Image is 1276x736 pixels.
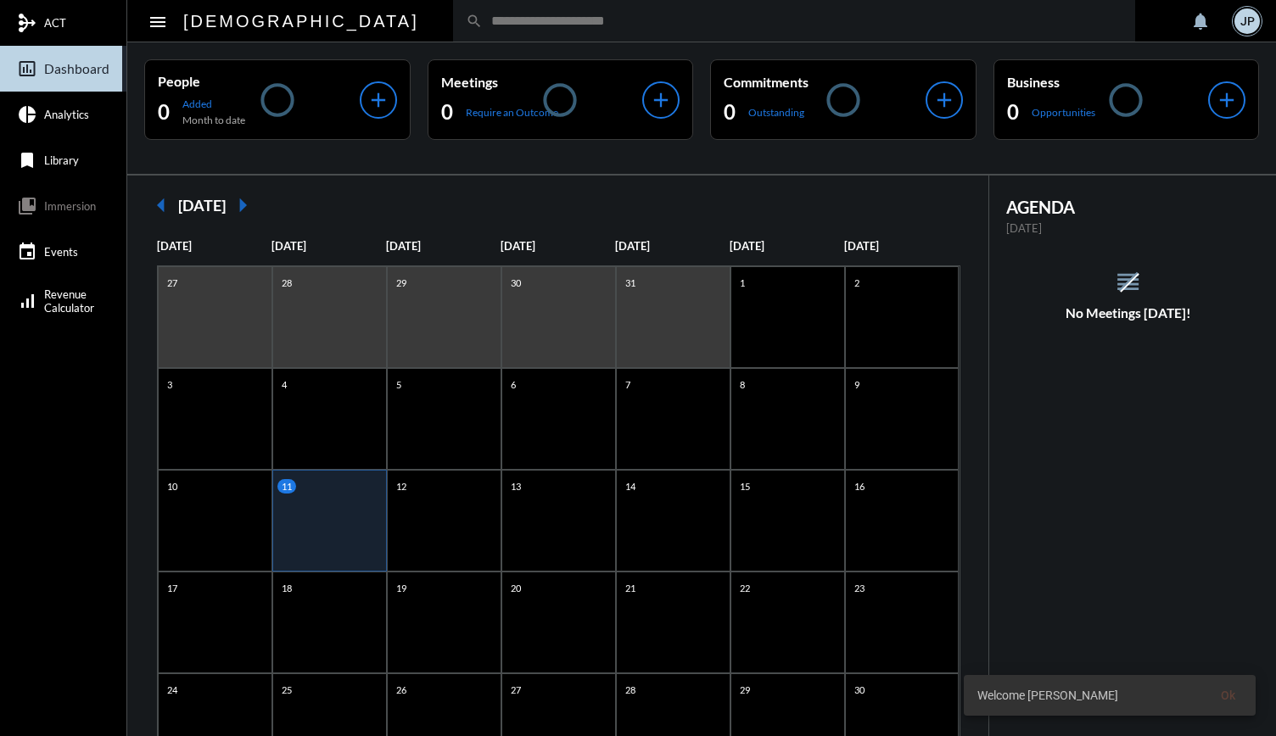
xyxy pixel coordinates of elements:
[730,239,844,253] p: [DATE]
[17,150,37,170] mat-icon: bookmark
[506,581,525,595] p: 20
[392,377,406,392] p: 5
[850,377,864,392] p: 9
[850,479,869,493] p: 16
[44,287,94,315] span: Revenue Calculator
[226,188,260,222] mat-icon: arrow_right
[1006,197,1251,217] h2: AGENDA
[1221,689,1235,702] span: Ok
[621,683,640,697] p: 28
[144,188,178,222] mat-icon: arrow_left
[736,479,754,493] p: 15
[736,683,754,697] p: 29
[277,683,296,697] p: 25
[392,581,411,595] p: 19
[44,61,109,76] span: Dashboard
[157,239,271,253] p: [DATE]
[17,242,37,262] mat-icon: event
[277,276,296,290] p: 28
[1234,8,1260,34] div: JP
[163,377,176,392] p: 3
[989,305,1268,321] h5: No Meetings [DATE]!
[736,581,754,595] p: 22
[621,377,635,392] p: 7
[44,16,66,30] span: ACT
[44,153,79,167] span: Library
[44,108,89,121] span: Analytics
[506,377,520,392] p: 6
[977,687,1118,704] span: Welcome [PERSON_NAME]
[277,581,296,595] p: 18
[17,104,37,125] mat-icon: pie_chart
[277,479,296,493] p: 11
[392,276,411,290] p: 29
[736,377,749,392] p: 8
[44,245,78,259] span: Events
[141,4,175,38] button: Toggle sidenav
[271,239,386,253] p: [DATE]
[850,276,864,290] p: 2
[163,683,182,697] p: 24
[163,581,182,595] p: 17
[392,479,411,493] p: 12
[1207,680,1249,711] button: Ok
[44,199,96,213] span: Immersion
[844,239,959,253] p: [DATE]
[850,581,869,595] p: 23
[17,196,37,216] mat-icon: collections_bookmark
[178,196,226,215] h2: [DATE]
[17,13,37,33] mat-icon: mediation
[621,479,640,493] p: 14
[163,276,182,290] p: 27
[148,12,168,32] mat-icon: Side nav toggle icon
[392,683,411,697] p: 26
[163,479,182,493] p: 10
[506,683,525,697] p: 27
[1006,221,1251,235] p: [DATE]
[615,239,730,253] p: [DATE]
[466,13,483,30] mat-icon: search
[501,239,615,253] p: [DATE]
[506,276,525,290] p: 30
[1114,268,1142,296] mat-icon: reorder
[1190,11,1211,31] mat-icon: notifications
[183,8,419,35] h2: [DEMOGRAPHIC_DATA]
[621,581,640,595] p: 21
[850,683,869,697] p: 30
[277,377,291,392] p: 4
[17,59,37,79] mat-icon: insert_chart_outlined
[506,479,525,493] p: 13
[17,291,37,311] mat-icon: signal_cellular_alt
[621,276,640,290] p: 31
[736,276,749,290] p: 1
[386,239,501,253] p: [DATE]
